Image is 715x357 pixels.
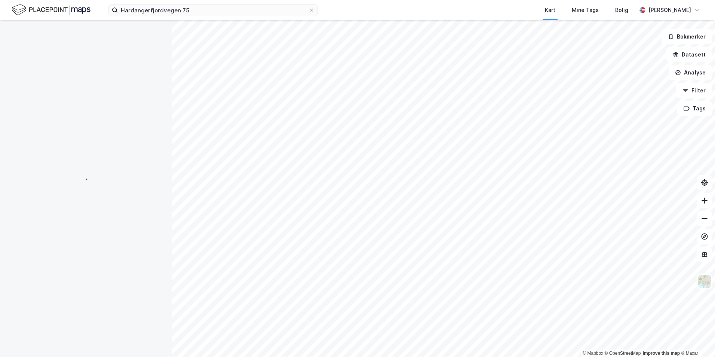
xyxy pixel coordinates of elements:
div: Kart [545,6,555,15]
button: Analyse [669,65,712,80]
button: Tags [677,101,712,116]
a: Improve this map [643,351,680,356]
img: Z [697,274,712,289]
div: Bolig [615,6,628,15]
img: logo.f888ab2527a4732fd821a326f86c7f29.svg [12,3,90,16]
img: spinner.a6d8c91a73a9ac5275cf975e30b51cfb.svg [80,178,92,190]
a: OpenStreetMap [605,351,641,356]
div: Mine Tags [572,6,599,15]
button: Filter [676,83,712,98]
input: Søk på adresse, matrikkel, gårdeiere, leietakere eller personer [118,4,309,16]
button: Bokmerker [662,29,712,44]
iframe: Chat Widget [678,321,715,357]
a: Mapbox [583,351,603,356]
button: Datasett [666,47,712,62]
div: [PERSON_NAME] [648,6,691,15]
